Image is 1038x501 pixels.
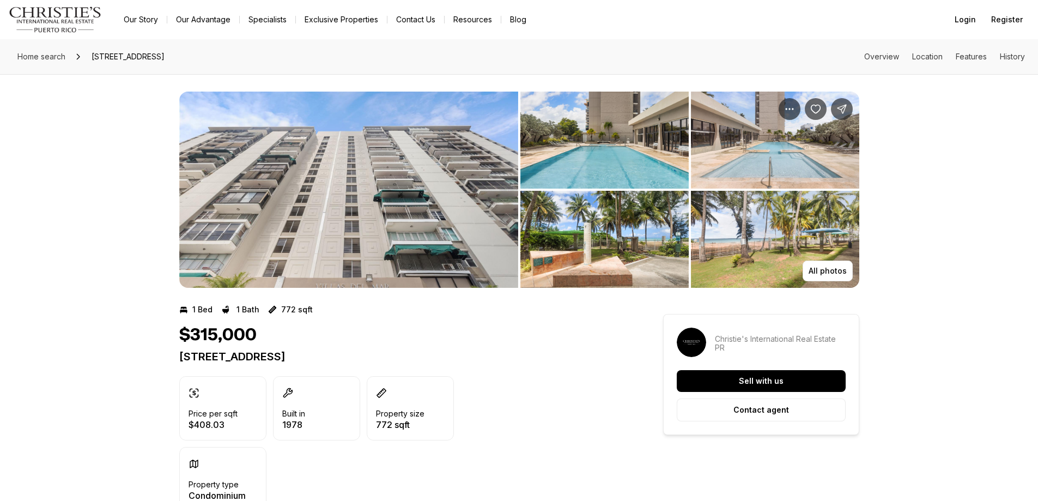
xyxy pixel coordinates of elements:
p: Contact agent [733,406,789,414]
a: Skip to: Features [956,52,987,61]
img: logo [9,7,102,33]
button: Login [948,9,982,31]
button: View image gallery [179,92,518,288]
a: Exclusive Properties [296,12,387,27]
a: Skip to: Location [912,52,943,61]
a: Skip to: History [1000,52,1025,61]
p: Built in [282,409,305,418]
a: Home search [13,48,70,65]
p: 772 sqft [376,420,424,429]
button: Save Property: 4745 Villas del Mar Este S 4745 ISLA VERDE AVE #11K [805,98,827,120]
a: Our Story [115,12,167,27]
p: Christie's International Real Estate PR [715,335,846,352]
p: 1 Bath [236,305,259,314]
span: Home search [17,52,65,61]
li: 2 of 4 [520,92,859,288]
button: Contact agent [677,399,846,421]
p: Property size [376,409,424,418]
a: Skip to: Overview [864,52,899,61]
p: [STREET_ADDRESS] [179,350,624,363]
button: Contact Us [387,12,444,27]
nav: Page section menu [864,52,1025,61]
p: Sell with us [739,377,784,385]
button: Sell with us [677,370,846,392]
p: Price per sqft [189,409,238,418]
span: Register [991,15,1023,24]
p: 772 sqft [281,305,313,314]
button: View image gallery [691,191,859,288]
a: Our Advantage [167,12,239,27]
button: View image gallery [520,191,689,288]
a: Resources [445,12,501,27]
span: Login [955,15,976,24]
li: 1 of 4 [179,92,518,288]
button: View image gallery [691,92,859,189]
span: [STREET_ADDRESS] [87,48,169,65]
div: Listing Photos [179,92,859,288]
p: All photos [809,267,847,275]
button: All photos [803,261,853,281]
p: $408.03 [189,420,238,429]
h1: $315,000 [179,325,257,346]
a: Blog [501,12,535,27]
button: Share Property: 4745 Villas del Mar Este S 4745 ISLA VERDE AVE #11K [831,98,853,120]
p: 1 Bed [192,305,213,314]
button: Property options [779,98,800,120]
p: 1978 [282,420,305,429]
p: Property type [189,480,239,489]
button: View image gallery [520,92,689,189]
a: Specialists [240,12,295,27]
p: Condominium [189,491,246,500]
button: Register [985,9,1029,31]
